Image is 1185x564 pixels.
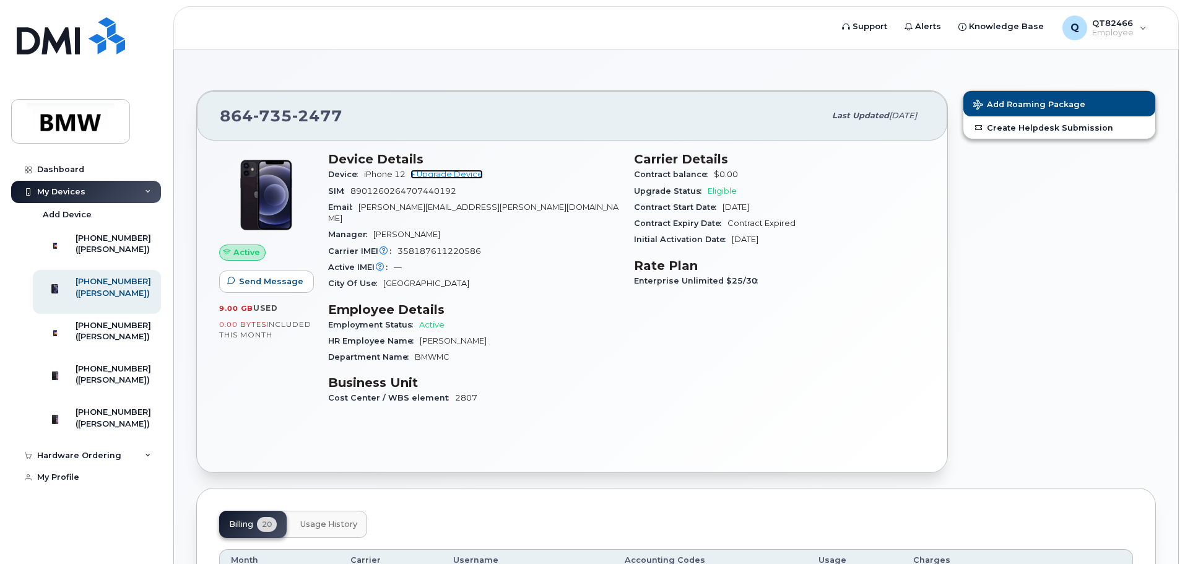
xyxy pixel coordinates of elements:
[328,246,397,256] span: Carrier IMEI
[634,152,925,167] h3: Carrier Details
[300,519,357,529] span: Usage History
[328,152,619,167] h3: Device Details
[229,158,303,232] img: iPhone_12.jpg
[233,246,260,258] span: Active
[419,320,445,329] span: Active
[420,336,487,345] span: [PERSON_NAME]
[328,302,619,317] h3: Employee Details
[350,186,456,196] span: 8901260264707440192
[383,279,469,288] span: [GEOGRAPHIC_DATA]
[328,170,364,179] span: Device
[328,262,394,272] span: Active IMEI
[832,111,889,120] span: Last updated
[708,186,737,196] span: Eligible
[328,186,350,196] span: SIM
[364,170,406,179] span: iPhone 12
[239,275,303,287] span: Send Message
[410,170,483,179] a: + Upgrade Device
[732,235,758,244] span: [DATE]
[889,111,917,120] span: [DATE]
[397,246,481,256] span: 358187611220586
[394,262,402,272] span: —
[634,258,925,273] h3: Rate Plan
[963,91,1155,116] button: Add Roaming Package
[328,393,455,402] span: Cost Center / WBS element
[292,106,342,125] span: 2477
[219,320,266,329] span: 0.00 Bytes
[723,202,749,212] span: [DATE]
[455,393,477,402] span: 2807
[634,276,764,285] span: Enterprise Unlimited $25/30
[634,186,708,196] span: Upgrade Status
[634,219,727,228] span: Contract Expiry Date
[328,202,619,223] span: [PERSON_NAME][EMAIL_ADDRESS][PERSON_NAME][DOMAIN_NAME]
[219,271,314,293] button: Send Message
[634,170,714,179] span: Contract balance
[253,106,292,125] span: 735
[328,375,619,390] h3: Business Unit
[253,303,278,313] span: used
[1131,510,1176,555] iframe: Messenger Launcher
[727,219,796,228] span: Contract Expired
[373,230,440,239] span: [PERSON_NAME]
[220,106,342,125] span: 864
[219,304,253,313] span: 9.00 GB
[714,170,738,179] span: $0.00
[973,100,1085,111] span: Add Roaming Package
[634,235,732,244] span: Initial Activation Date
[963,116,1155,139] a: Create Helpdesk Submission
[415,352,449,362] span: BMWMC
[328,202,358,212] span: Email
[328,230,373,239] span: Manager
[328,336,420,345] span: HR Employee Name
[634,202,723,212] span: Contract Start Date
[328,352,415,362] span: Department Name
[328,320,419,329] span: Employment Status
[328,279,383,288] span: City Of Use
